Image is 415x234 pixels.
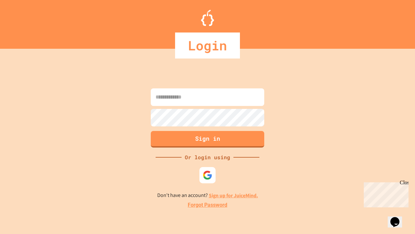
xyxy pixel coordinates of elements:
a: Sign up for JuiceMind. [209,192,258,199]
p: Don't have an account? [157,191,258,200]
iframe: chat widget [388,208,409,227]
div: Or login using [182,153,233,161]
div: Chat with us now!Close [3,3,45,41]
img: Logo.svg [201,10,214,26]
iframe: chat widget [361,180,409,207]
a: Forgot Password [188,201,227,209]
button: Sign in [151,131,264,148]
div: Login [175,32,240,58]
img: google-icon.svg [203,170,212,180]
